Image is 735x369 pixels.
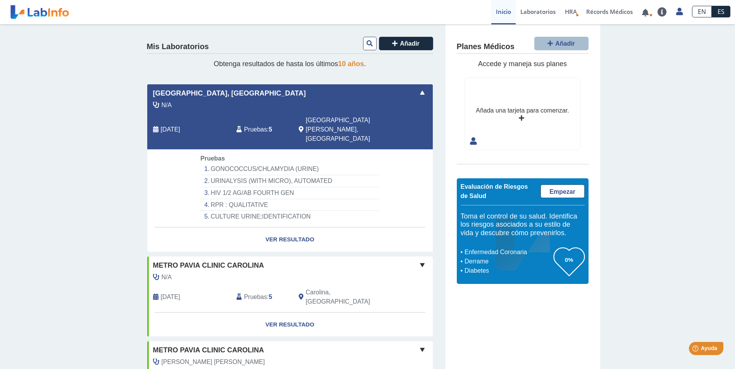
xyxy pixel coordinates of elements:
[200,163,379,175] li: GONOCOCCUS/CHLAMYDIA (URINE)
[231,288,293,306] div: :
[478,60,567,68] span: Accede y maneja sus planes
[153,345,264,355] span: Metro Pavia Clinic Carolina
[555,40,575,47] span: Añadir
[200,199,379,211] li: RPR : QUALITATIVE
[147,227,433,252] a: Ver Resultado
[712,6,730,17] a: ES
[457,42,515,51] h4: Planes Médicos
[244,125,267,134] span: Pruebas
[200,187,379,199] li: HIV 1/2 AG/AB FOURTH GEN
[666,339,726,360] iframe: Help widget launcher
[162,357,265,367] span: Laboy Ortiz, Ivan
[231,116,293,143] div: :
[463,266,554,275] li: Diabetes
[306,116,391,143] span: San Juan, PR
[161,292,180,302] span: 2025-08-08
[463,248,554,257] li: Enfermedad Coronaria
[161,125,180,134] span: 2025-08-29
[147,42,209,51] h4: Mis Laboratorios
[400,40,420,47] span: Añadir
[244,292,267,302] span: Pruebas
[213,60,366,68] span: Obtenga resultados de hasta los últimos .
[162,273,172,282] span: N/A
[692,6,712,17] a: EN
[153,260,264,271] span: Metro Pavia Clinic Carolina
[269,126,272,133] b: 5
[379,37,433,50] button: Añadir
[200,175,379,187] li: URINALYSIS (WITH MICRO), AUTOMATED
[565,8,577,15] span: HRA
[554,255,585,265] h3: 0%
[549,188,575,195] span: Empezar
[476,106,569,115] div: Añada una tarjeta para comenzar.
[200,211,379,222] li: CULTURE URINE;IDENTIFICATION
[338,60,364,68] span: 10 años
[534,37,589,50] button: Añadir
[461,212,585,237] h5: Toma el control de su salud. Identifica los riesgos asociados a su estilo de vida y descubre cómo...
[306,288,391,306] span: Carolina, PR
[153,88,306,99] span: [GEOGRAPHIC_DATA], [GEOGRAPHIC_DATA]
[463,257,554,266] li: Derrame
[200,155,225,162] span: Pruebas
[147,313,433,337] a: Ver Resultado
[461,183,528,199] span: Evaluación de Riesgos de Salud
[269,294,272,300] b: 5
[540,184,585,198] a: Empezar
[162,101,172,110] span: N/A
